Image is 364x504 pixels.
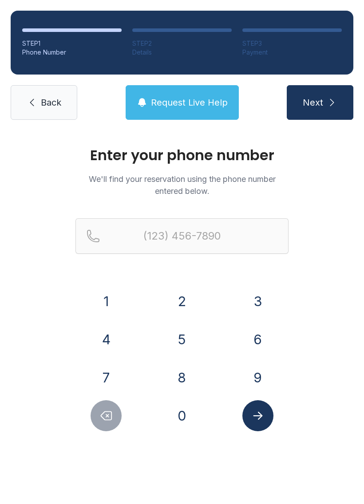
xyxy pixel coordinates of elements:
[242,400,273,431] button: Submit lookup form
[166,286,198,317] button: 2
[132,48,232,57] div: Details
[242,362,273,393] button: 9
[22,48,122,57] div: Phone Number
[242,48,342,57] div: Payment
[22,39,122,48] div: STEP 1
[132,39,232,48] div: STEP 2
[303,96,323,109] span: Next
[41,96,61,109] span: Back
[91,286,122,317] button: 1
[166,324,198,355] button: 5
[151,96,228,109] span: Request Live Help
[242,324,273,355] button: 6
[91,400,122,431] button: Delete number
[91,362,122,393] button: 7
[91,324,122,355] button: 4
[75,173,289,197] p: We'll find your reservation using the phone number entered below.
[166,400,198,431] button: 0
[242,39,342,48] div: STEP 3
[75,148,289,162] h1: Enter your phone number
[166,362,198,393] button: 8
[242,286,273,317] button: 3
[75,218,289,254] input: Reservation phone number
